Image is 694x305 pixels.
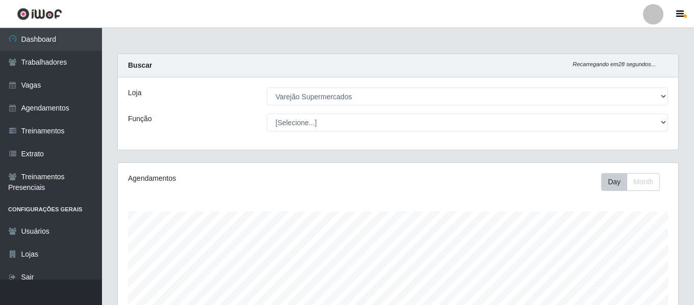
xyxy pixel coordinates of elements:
[601,173,668,191] div: Toolbar with button groups
[601,173,627,191] button: Day
[627,173,660,191] button: Month
[128,173,344,184] div: Agendamentos
[128,61,152,69] strong: Buscar
[128,114,152,124] label: Função
[128,88,141,98] label: Loja
[573,61,656,67] i: Recarregando em 28 segundos...
[17,8,62,20] img: CoreUI Logo
[601,173,660,191] div: First group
